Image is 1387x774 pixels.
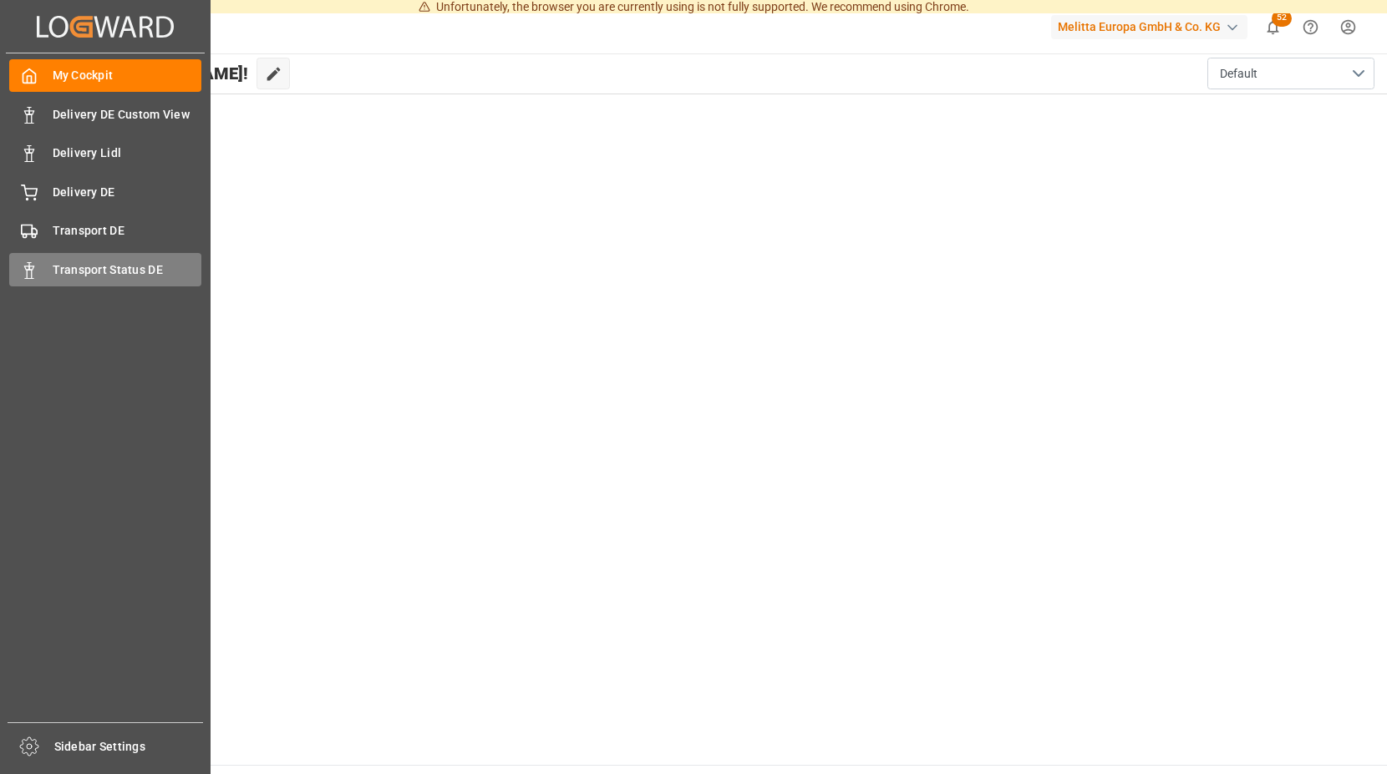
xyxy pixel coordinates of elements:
[9,253,201,286] a: Transport Status DE
[1292,8,1329,46] button: Help Center
[53,261,202,279] span: Transport Status DE
[54,738,204,756] span: Sidebar Settings
[53,222,202,240] span: Transport DE
[53,67,202,84] span: My Cockpit
[1272,10,1292,27] span: 52
[53,106,202,124] span: Delivery DE Custom View
[53,184,202,201] span: Delivery DE
[1254,8,1292,46] button: show 52 new notifications
[9,137,201,169] a: Delivery Lidl
[9,175,201,208] a: Delivery DE
[1051,11,1254,43] button: Melitta Europa GmbH & Co. KG
[9,215,201,247] a: Transport DE
[1207,58,1374,89] button: open menu
[1220,65,1257,83] span: Default
[9,59,201,92] a: My Cockpit
[53,144,202,162] span: Delivery Lidl
[9,98,201,130] a: Delivery DE Custom View
[1051,15,1247,39] div: Melitta Europa GmbH & Co. KG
